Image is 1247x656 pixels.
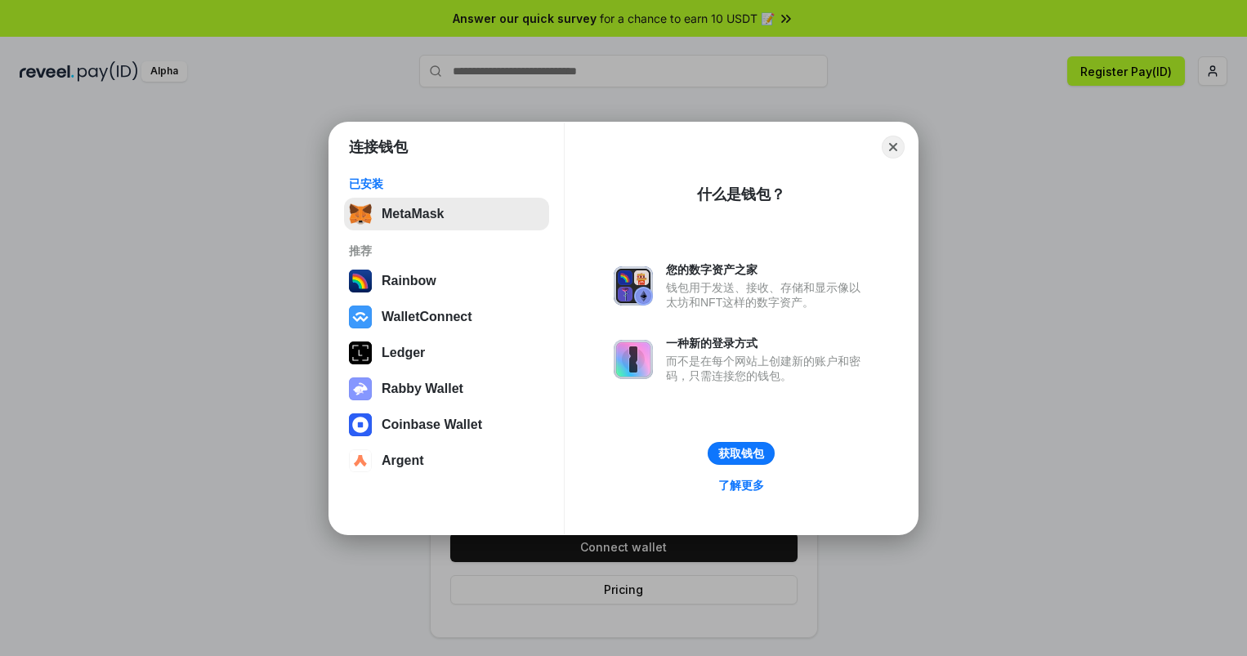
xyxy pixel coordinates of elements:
button: Coinbase Wallet [344,408,549,441]
button: MetaMask [344,198,549,230]
button: Ledger [344,337,549,369]
div: 您的数字资产之家 [666,262,869,277]
img: svg+xml,%3Csvg%20width%3D%2228%22%20height%3D%2228%22%20viewBox%3D%220%200%2028%2028%22%20fill%3D... [349,306,372,328]
div: Argent [382,453,424,468]
div: WalletConnect [382,310,472,324]
img: svg+xml,%3Csvg%20width%3D%2228%22%20height%3D%2228%22%20viewBox%3D%220%200%2028%2028%22%20fill%3D... [349,449,372,472]
h1: 连接钱包 [349,137,408,157]
img: svg+xml,%3Csvg%20width%3D%22120%22%20height%3D%22120%22%20viewBox%3D%220%200%20120%20120%22%20fil... [349,270,372,292]
button: Rabby Wallet [344,373,549,405]
div: 了解更多 [718,478,764,493]
div: Rainbow [382,274,436,288]
div: Coinbase Wallet [382,417,482,432]
button: 获取钱包 [708,442,775,465]
div: 一种新的登录方式 [666,336,869,350]
button: Argent [344,444,549,477]
div: 推荐 [349,243,544,258]
img: svg+xml,%3Csvg%20width%3D%2228%22%20height%3D%2228%22%20viewBox%3D%220%200%2028%2028%22%20fill%3D... [349,413,372,436]
div: 什么是钱包？ [697,185,785,204]
div: 已安装 [349,176,544,191]
div: 而不是在每个网站上创建新的账户和密码，只需连接您的钱包。 [666,354,869,383]
button: Close [882,136,905,158]
div: MetaMask [382,207,444,221]
div: Ledger [382,346,425,360]
img: svg+xml,%3Csvg%20xmlns%3D%22http%3A%2F%2Fwww.w3.org%2F2000%2Fsvg%22%20width%3D%2228%22%20height%3... [349,341,372,364]
a: 了解更多 [708,475,774,496]
img: svg+xml,%3Csvg%20xmlns%3D%22http%3A%2F%2Fwww.w3.org%2F2000%2Fsvg%22%20fill%3D%22none%22%20viewBox... [349,377,372,400]
img: svg+xml,%3Csvg%20fill%3D%22none%22%20height%3D%2233%22%20viewBox%3D%220%200%2035%2033%22%20width%... [349,203,372,225]
div: Rabby Wallet [382,382,463,396]
button: Rainbow [344,265,549,297]
img: svg+xml,%3Csvg%20xmlns%3D%22http%3A%2F%2Fwww.w3.org%2F2000%2Fsvg%22%20fill%3D%22none%22%20viewBox... [614,266,653,306]
div: 获取钱包 [718,446,764,461]
img: svg+xml,%3Csvg%20xmlns%3D%22http%3A%2F%2Fwww.w3.org%2F2000%2Fsvg%22%20fill%3D%22none%22%20viewBox... [614,340,653,379]
button: WalletConnect [344,301,549,333]
div: 钱包用于发送、接收、存储和显示像以太坊和NFT这样的数字资产。 [666,280,869,310]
